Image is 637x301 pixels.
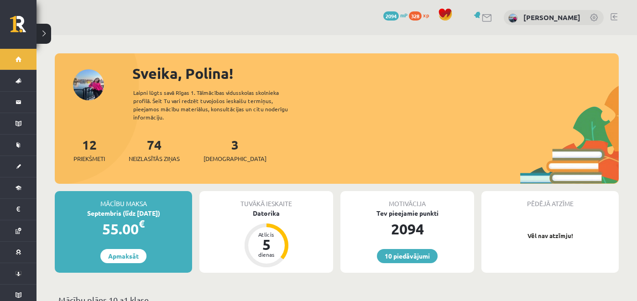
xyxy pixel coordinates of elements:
[523,13,580,22] a: [PERSON_NAME]
[55,208,192,218] div: Septembris (līdz [DATE])
[132,62,619,84] div: Sveika, Polina!
[481,191,619,208] div: Pēdējā atzīme
[423,11,429,19] span: xp
[340,208,474,218] div: Tev pieejamie punkti
[340,218,474,240] div: 2094
[55,218,192,240] div: 55.00
[253,232,280,237] div: Atlicis
[199,208,333,269] a: Datorika Atlicis 5 dienas
[129,136,180,163] a: 74Neizlasītās ziņas
[199,208,333,218] div: Datorika
[73,136,105,163] a: 12Priekšmeti
[409,11,433,19] a: 328 xp
[55,191,192,208] div: Mācību maksa
[340,191,474,208] div: Motivācija
[400,11,407,19] span: mP
[10,16,37,39] a: Rīgas 1. Tālmācības vidusskola
[383,11,399,21] span: 2094
[73,154,105,163] span: Priekšmeti
[199,191,333,208] div: Tuvākā ieskaite
[253,237,280,252] div: 5
[100,249,146,263] a: Apmaksāt
[129,154,180,163] span: Neizlasītās ziņas
[383,11,407,19] a: 2094 mP
[204,154,266,163] span: [DEMOGRAPHIC_DATA]
[204,136,266,163] a: 3[DEMOGRAPHIC_DATA]
[139,217,145,230] span: €
[253,252,280,257] div: dienas
[508,14,517,23] img: Polina Jeluškina
[377,249,438,263] a: 10 piedāvājumi
[133,88,304,121] div: Laipni lūgts savā Rīgas 1. Tālmācības vidusskolas skolnieka profilā. Šeit Tu vari redzēt tuvojošo...
[409,11,422,21] span: 328
[486,231,614,240] p: Vēl nav atzīmju!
